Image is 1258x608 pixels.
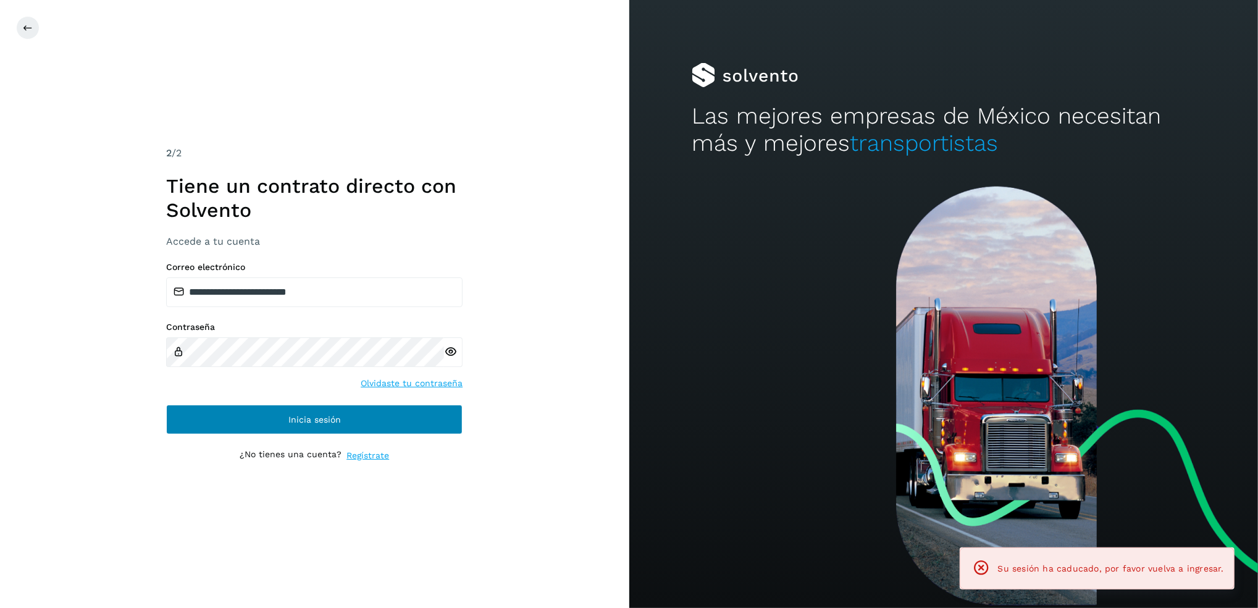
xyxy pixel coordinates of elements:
[692,103,1195,158] h2: Las mejores empresas de México necesitan más y mejores
[240,449,342,462] p: ¿No tienes una cuenta?
[166,235,463,247] h3: Accede a tu cuenta
[288,415,341,424] span: Inicia sesión
[166,262,463,272] label: Correo electrónico
[361,377,463,390] a: Olvidaste tu contraseña
[166,146,463,161] div: /2
[346,449,389,462] a: Regístrate
[166,147,172,159] span: 2
[166,405,463,434] button: Inicia sesión
[850,130,998,156] span: transportistas
[166,322,463,332] label: Contraseña
[998,564,1224,573] span: Su sesión ha caducado, por favor vuelva a ingresar.
[166,174,463,222] h1: Tiene un contrato directo con Solvento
